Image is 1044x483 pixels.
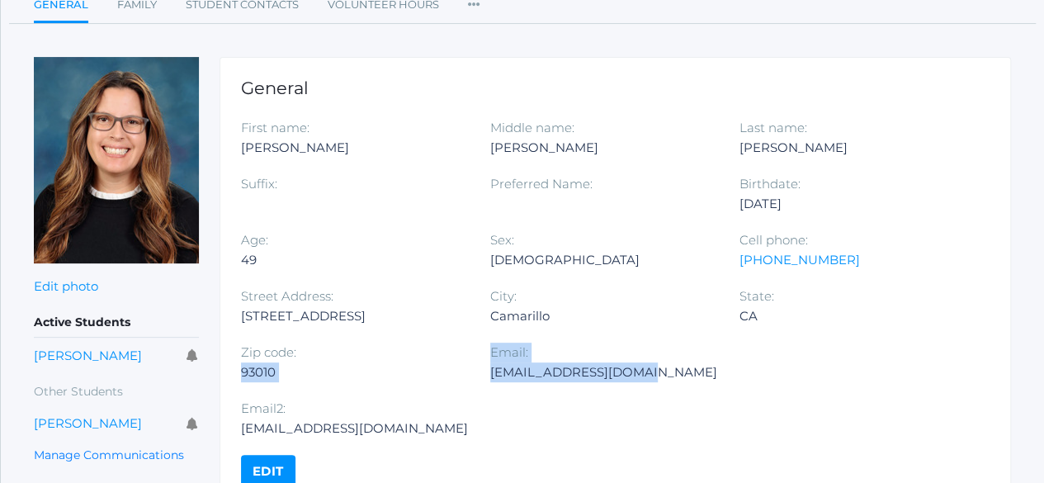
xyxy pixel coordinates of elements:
label: Sex: [490,232,514,248]
div: [STREET_ADDRESS] [241,306,465,326]
div: [DEMOGRAPHIC_DATA] [490,250,715,270]
div: CA [739,306,964,326]
a: Edit photo [34,278,98,294]
label: Street Address: [241,288,333,304]
div: [DATE] [739,194,964,214]
a: [PHONE_NUMBER] [739,252,860,268]
img: Leland Brock [34,57,199,263]
i: Receives communications for this student [187,418,199,430]
h1: General [241,78,990,97]
label: Suffix: [241,176,277,192]
a: [PERSON_NAME] [34,348,142,363]
div: Camarillo [490,306,715,326]
h5: Other Students [34,378,199,405]
label: Last name: [739,120,807,135]
label: Age: [241,232,268,248]
a: Manage Communications [34,446,184,465]
div: 49 [241,250,465,270]
label: First name: [241,120,309,135]
label: State: [739,288,774,304]
label: Cell phone: [739,232,808,248]
div: [EMAIL_ADDRESS][DOMAIN_NAME] [241,419,468,438]
h5: Active Students [34,309,199,337]
label: City: [490,288,517,304]
div: [PERSON_NAME] [241,138,465,158]
label: Email2: [241,400,286,416]
label: Email: [490,344,528,360]
div: 93010 [241,362,465,382]
a: [PERSON_NAME] [34,415,142,431]
label: Zip code: [241,344,296,360]
i: Receives communications for this student [187,349,199,362]
div: [EMAIL_ADDRESS][DOMAIN_NAME] [490,362,717,382]
div: [PERSON_NAME] [490,138,715,158]
div: [PERSON_NAME] [739,138,964,158]
label: Birthdate: [739,176,801,192]
label: Preferred Name: [490,176,593,192]
label: Middle name: [490,120,574,135]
